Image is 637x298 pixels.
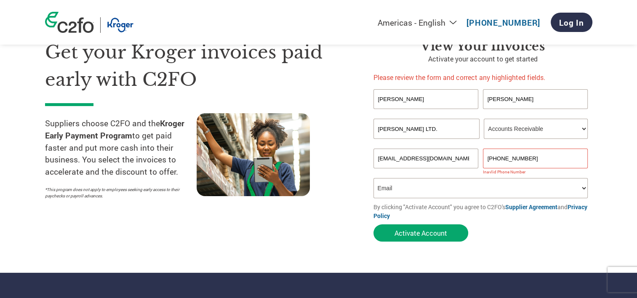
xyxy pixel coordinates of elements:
[505,203,557,211] a: Supplier Agreement
[373,224,468,242] button: Activate Account
[484,119,588,139] select: Title/Role
[483,169,588,175] div: Inavlid Phone Number
[373,39,592,54] h3: View Your Invoices
[373,110,479,115] div: Invalid first name or first name is too long
[107,17,133,33] img: Kroger
[45,39,348,93] h1: Get your Kroger invoices paid early with C2FO
[373,169,479,175] div: Inavlid Email Address
[373,202,592,220] p: By clicking "Activate Account" you agree to C2FO's and
[197,113,310,196] img: supply chain worker
[483,89,588,109] input: Last Name*
[45,118,184,141] strong: Kroger Early Payment Program
[373,54,592,64] p: Activate your account to get started
[373,72,592,82] p: Please review the form and correct any highlighted fields.
[373,149,479,168] input: Invalid Email format
[373,119,480,139] input: Your company name*
[45,12,94,33] img: c2fo logo
[45,186,188,199] p: *This program does not apply to employees seeking early access to their paychecks or payroll adva...
[466,17,540,28] a: [PHONE_NUMBER]
[373,89,479,109] input: First Name*
[551,13,592,32] a: Log In
[483,149,588,168] input: Phone*
[373,140,588,145] div: Invalid company name or company name is too long
[45,117,197,178] p: Suppliers choose C2FO and the to get paid faster and put more cash into their business. You selec...
[373,203,587,220] a: Privacy Policy
[483,110,588,115] div: Invalid last name or last name is too long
